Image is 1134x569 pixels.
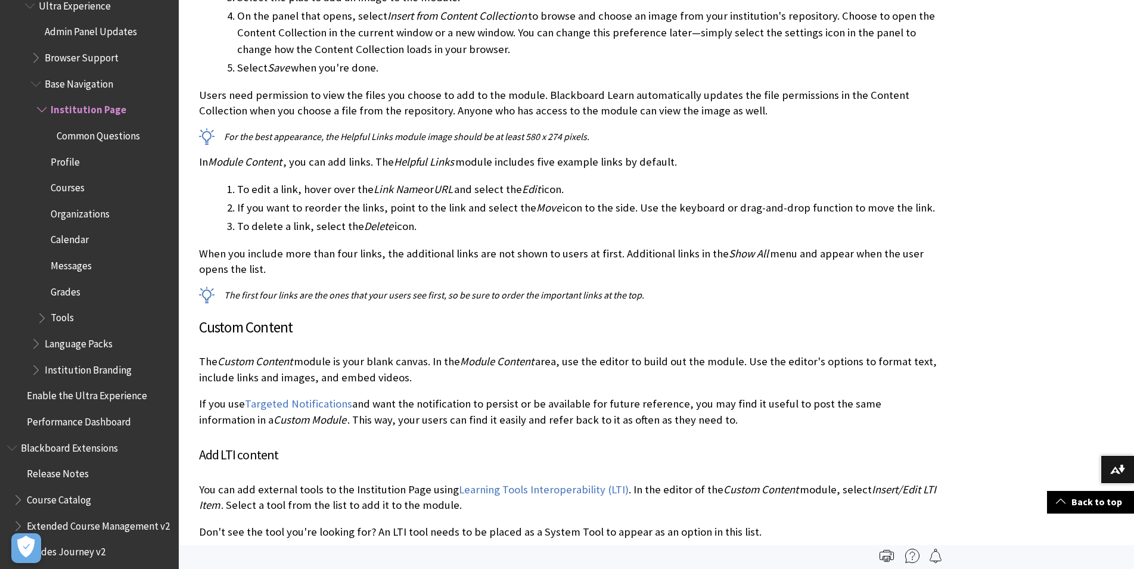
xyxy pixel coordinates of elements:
a: Learning Tools Interoperability (LTI) [459,483,629,497]
span: Link Name [374,182,422,196]
span: Browser Support [45,48,119,64]
span: Custom Module [274,413,346,427]
img: Print [880,549,894,563]
img: Follow this page [928,549,943,563]
p: Users need permission to view the files you choose to add to the module. Blackboard Learn automat... [199,88,938,119]
li: To delete a link, select the icon. [237,218,938,235]
p: When you include more than four links, the additional links are not shown to users at first. Addi... [199,246,938,277]
span: Profile [51,152,80,168]
button: Open Preferences [11,533,41,563]
span: Delete [364,219,393,233]
li: To edit a link, hover over the or and select the icon. [237,181,938,198]
span: Language Packs [45,334,113,350]
span: Common Questions [57,126,140,142]
span: Blackboard Extensions [21,438,118,454]
span: Release Notes [27,464,89,480]
span: Course Catalog [27,490,91,506]
span: Grades Journey v2 [27,542,105,558]
span: Show All [729,247,769,260]
li: On the panel that opens, select to browse and choose an image from your institution's repository.... [237,8,938,58]
span: Extended Course Management v2 [27,516,170,532]
li: Select when you're done. [237,60,938,76]
span: Institution Branding [45,360,132,376]
span: Base Navigation [45,74,113,90]
p: The module is your blank canvas. In the area, use the editor to build out the module. Use the edi... [199,354,938,385]
span: Messages [51,256,92,272]
span: Insert/Edit LTI Item [199,483,936,512]
span: Courses [51,178,85,194]
span: Module Content [460,355,534,368]
span: Helpful Links [394,155,454,169]
h3: Custom Content [199,316,938,339]
span: Calendar [51,230,89,246]
span: Grades [51,282,80,298]
p: Don't see the tool you're looking for? An LTI tool needs to be placed as a System Tool to appear ... [199,524,938,540]
span: Admin Panel Updates [45,22,137,38]
span: Move [536,201,561,214]
p: If you use and want the notification to persist or be available for future reference, you may fin... [199,396,938,427]
p: For the best appearance, the Helpful Links module image should be at least 580 x 274 pixels. [199,130,938,143]
span: Custom Content [723,483,799,496]
span: Tools [51,308,74,324]
span: Performance Dashboard [27,412,131,428]
li: If you want to reorder the links, point to the link and select the icon to the side. Use the keyb... [237,200,938,216]
a: Back to top [1047,491,1134,513]
span: Organizations [51,204,110,220]
span: Module Content [208,155,282,169]
span: Custom Content [218,355,293,368]
p: In , you can add links. The module includes five example links by default. [199,154,938,170]
span: Institution Page [51,100,126,116]
h4: Add LTI content [199,445,938,465]
p: The first four links are the ones that your users see first, so be sure to order the important li... [199,288,938,301]
img: More help [905,549,919,563]
span: URL [434,182,453,196]
span: Enable the Ultra Experience [27,386,147,402]
a: Targeted Notifications [245,397,352,411]
span: Insert from Content Collection [387,9,527,23]
p: You can add external tools to the Institution Page using . In the editor of the module, select . ... [199,482,938,513]
span: Save [268,61,290,74]
span: Edit [522,182,540,196]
